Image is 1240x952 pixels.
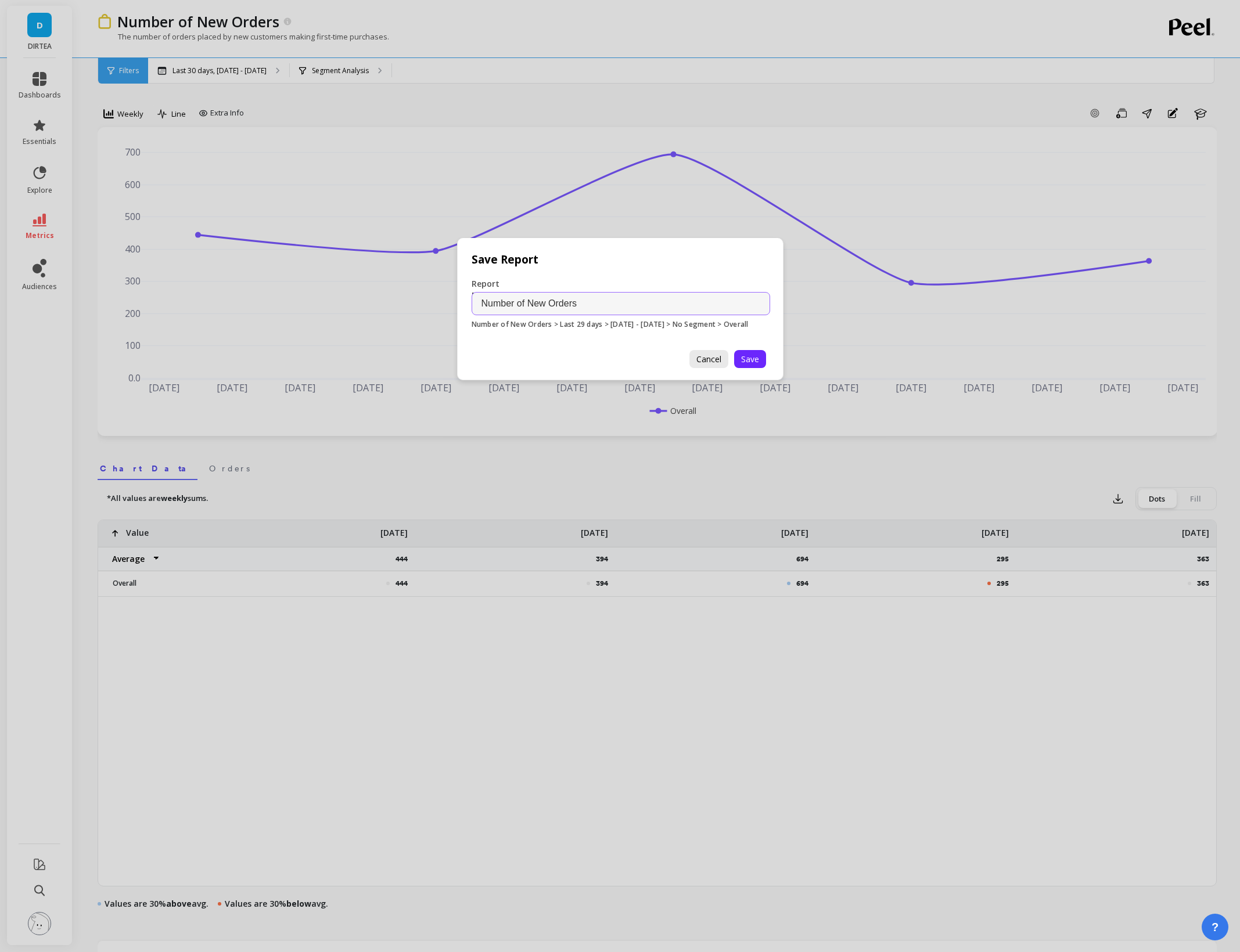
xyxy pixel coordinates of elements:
[696,354,721,365] span: Cancel
[458,238,756,253] p: Save Report
[472,320,770,329] p: Number of New Orders > Last 29 days > [DATE] - [DATE] > No Segment > Overall
[472,278,524,290] p: Report Name
[1212,919,1219,935] span: ?
[689,350,728,368] button: Cancel
[741,354,759,365] span: Save
[734,350,766,368] button: Save
[1202,914,1228,940] button: ?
